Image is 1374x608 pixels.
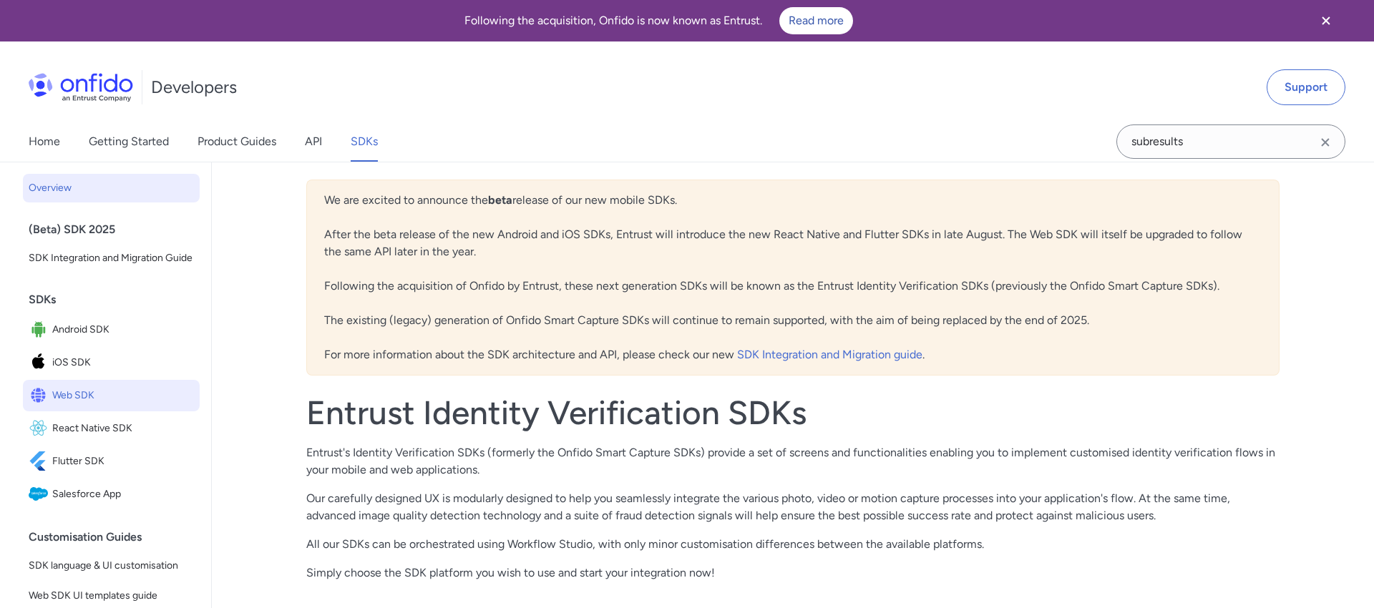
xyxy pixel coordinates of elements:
[737,348,922,361] a: SDK Integration and Migration guide
[52,451,194,471] span: Flutter SDK
[29,285,205,314] div: SDKs
[29,557,194,574] span: SDK language & UI customisation
[23,244,200,273] a: SDK Integration and Migration Guide
[23,551,200,580] a: SDK language & UI customisation
[29,353,52,373] img: IconiOS SDK
[52,386,194,406] span: Web SDK
[52,353,194,373] span: iOS SDK
[23,347,200,378] a: IconiOS SDKiOS SDK
[29,215,205,244] div: (Beta) SDK 2025
[23,380,200,411] a: IconWeb SDKWeb SDK
[23,314,200,345] a: IconAndroid SDKAndroid SDK
[52,320,194,340] span: Android SDK
[198,122,276,162] a: Product Guides
[52,484,194,504] span: Salesforce App
[23,446,200,477] a: IconFlutter SDKFlutter SDK
[306,490,1280,524] p: Our carefully designed UX is modularly designed to help you seamlessly integrate the various phot...
[1300,3,1353,39] button: Close banner
[89,122,169,162] a: Getting Started
[306,393,1280,433] h1: Entrust Identity Verification SDKs
[1267,69,1345,105] a: Support
[29,386,52,406] img: IconWeb SDK
[1116,124,1345,159] input: Onfido search input field
[29,122,60,162] a: Home
[29,484,52,504] img: IconSalesforce App
[306,180,1280,376] div: We are excited to announce the release of our new mobile SDKs. After the beta release of the new ...
[306,536,1280,553] p: All our SDKs can be orchestrated using Workflow Studio, with only minor customisation differences...
[306,444,1280,479] p: Entrust's Identity Verification SDKs (formerly the Onfido Smart Capture SDKs) provide a set of sc...
[306,564,1280,582] p: Simply choose the SDK platform you wish to use and start your integration now!
[488,193,512,207] b: beta
[151,76,237,99] h1: Developers
[1317,134,1334,151] svg: Clear search field button
[23,479,200,510] a: IconSalesforce AppSalesforce App
[23,413,200,444] a: IconReact Native SDKReact Native SDK
[29,451,52,471] img: IconFlutter SDK
[29,73,133,102] img: Onfido Logo
[29,180,194,197] span: Overview
[52,418,194,438] span: React Native SDK
[23,174,200,202] a: Overview
[29,418,52,438] img: IconReact Native SDK
[779,7,853,34] a: Read more
[17,7,1300,34] div: Following the acquisition, Onfido is now known as Entrust.
[29,587,194,604] span: Web SDK UI templates guide
[29,320,52,340] img: IconAndroid SDK
[351,122,378,162] a: SDKs
[305,122,322,162] a: API
[1317,12,1335,29] svg: Close banner
[29,523,205,551] div: Customisation Guides
[29,250,194,267] span: SDK Integration and Migration Guide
